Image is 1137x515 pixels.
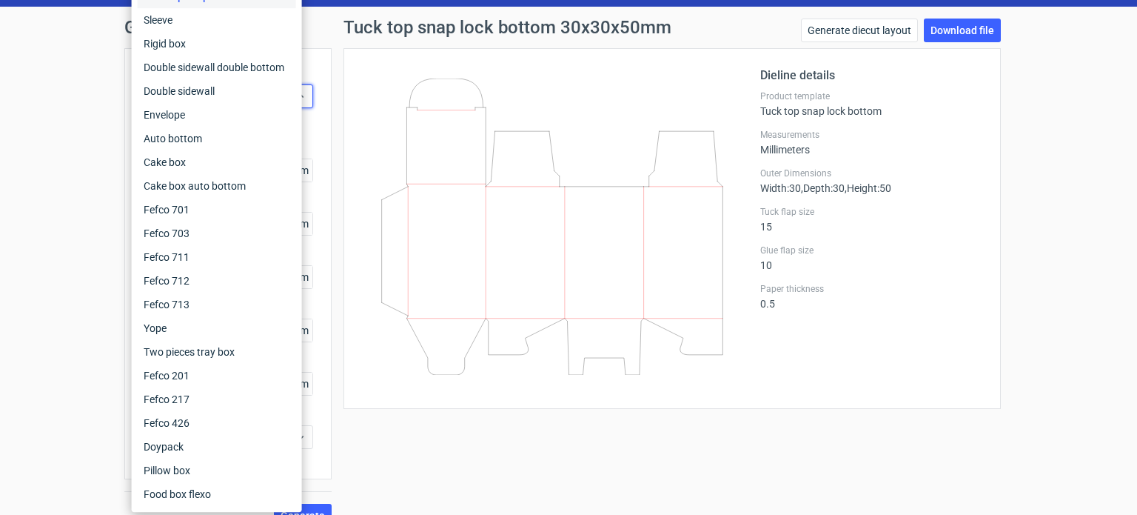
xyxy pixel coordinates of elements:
label: Product template [760,90,982,102]
div: Auto bottom [138,127,296,150]
div: Fefco 703 [138,222,296,245]
label: Measurements [760,129,982,141]
label: Outer Dimensions [760,167,982,179]
div: Two pieces tray box [138,340,296,364]
a: Generate diecut layout [801,19,918,42]
div: Fefco 426 [138,411,296,435]
span: , Depth : 30 [801,182,845,194]
div: 0.5 [760,283,982,310]
div: Sleeve [138,8,296,32]
label: Paper thickness [760,283,982,295]
div: Doypack [138,435,296,459]
div: Envelope [138,103,296,127]
div: Fefco 201 [138,364,296,388]
div: Tuck top snap lock bottom [760,90,982,117]
div: Pillow box [138,459,296,482]
div: Fefco 713 [138,293,296,316]
div: Rigid box [138,32,296,56]
div: Fefco 711 [138,245,296,269]
div: Cake box auto bottom [138,174,296,198]
span: , Height : 50 [845,182,891,194]
div: Fefco 712 [138,269,296,293]
div: 15 [760,206,982,233]
div: Millimeters [760,129,982,156]
div: Food box flexo [138,482,296,506]
div: Double sidewall [138,79,296,103]
label: Tuck flap size [760,206,982,218]
div: Double sidewall double bottom [138,56,296,79]
div: Yope [138,316,296,340]
div: Fefco 217 [138,388,296,411]
h2: Dieline details [760,67,982,84]
span: Width : 30 [760,182,801,194]
label: Glue flap size [760,245,982,256]
div: Fefco 701 [138,198,296,222]
div: Cake box [138,150,296,174]
a: Download file [924,19,1001,42]
h1: Tuck top snap lock bottom 30x30x50mm [343,19,671,36]
div: 10 [760,245,982,271]
h1: Generate new dieline [124,19,1013,36]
